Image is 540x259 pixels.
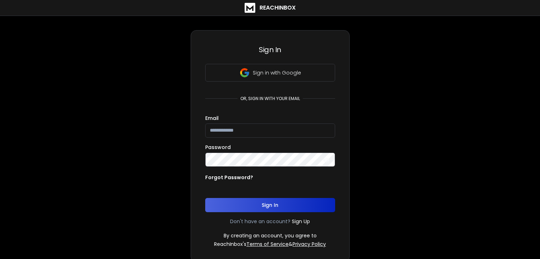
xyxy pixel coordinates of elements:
label: Password [205,145,231,150]
p: Don't have an account? [230,218,290,225]
img: logo [245,3,255,13]
p: or, sign in with your email [238,96,303,101]
p: By creating an account, you agree to [224,232,317,239]
a: Sign Up [292,218,310,225]
a: Terms of Service [246,241,289,248]
label: Email [205,116,219,121]
p: ReachInbox's & [214,241,326,248]
h1: ReachInbox [260,4,296,12]
h3: Sign In [205,45,335,55]
button: Sign In [205,198,335,212]
button: Sign in with Google [205,64,335,82]
a: ReachInbox [245,3,296,13]
a: Privacy Policy [293,241,326,248]
p: Forgot Password? [205,174,253,181]
p: Sign in with Google [253,69,301,76]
